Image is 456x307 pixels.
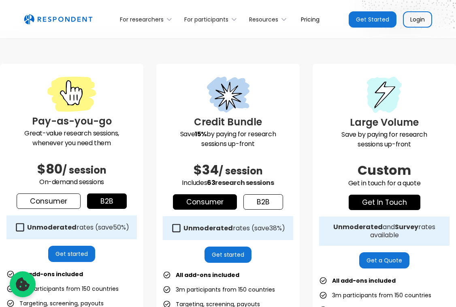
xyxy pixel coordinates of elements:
[24,14,92,25] a: home
[163,178,293,188] p: Includes
[6,177,137,187] p: On-demand sessions
[17,193,81,209] a: Consumer
[219,164,263,178] span: / session
[395,222,418,232] strong: Survey
[205,247,252,263] a: Get started
[319,223,450,239] div: and rates available
[183,223,233,233] strong: Unmoderated
[269,223,282,233] span: 38%
[27,223,77,232] strong: Unmoderated
[359,252,409,268] a: Get a Quote
[333,222,383,232] strong: Unmoderated
[27,223,129,232] div: rates (save )
[215,178,274,187] span: research sessions
[349,195,420,210] a: get in touch
[332,277,396,285] strong: All add-ons included
[6,114,137,129] h3: Pay-as-you-go
[37,160,62,178] span: $80
[6,129,137,148] p: Great-value research sessions, whenever you need them
[319,290,431,301] li: 3m participants from 150 countries
[163,284,275,295] li: 3m participants from 150 countries
[294,10,326,29] a: Pricing
[173,194,237,210] a: Consumer
[87,193,127,209] a: b2b
[349,11,396,28] a: Get Started
[319,115,450,130] h3: Large Volume
[115,10,180,29] div: For researchers
[62,163,107,177] span: / session
[6,283,119,294] li: 3m participants from 150 countries
[195,129,207,139] strong: 15%
[163,115,293,129] h3: Credit Bundle
[163,129,293,149] p: Save by paying for research sessions up-front
[184,15,228,24] div: For participants
[403,11,432,28] a: Login
[48,246,96,262] a: Get started
[319,178,450,188] p: Get in touch for a quote
[249,15,278,24] div: Resources
[24,14,92,25] img: Untitled UI logotext
[207,178,215,187] span: 63
[243,194,283,210] a: b2b
[113,223,126,232] span: 50%
[176,271,239,279] strong: All add-ons included
[183,224,285,232] div: rates (save )
[180,10,245,29] div: For participants
[245,10,294,29] div: Resources
[358,161,411,179] span: Custom
[194,161,219,179] span: $34
[319,130,450,149] p: Save by paying for research sessions up-front
[120,15,164,24] div: For researchers
[19,270,83,278] strong: All add-ons included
